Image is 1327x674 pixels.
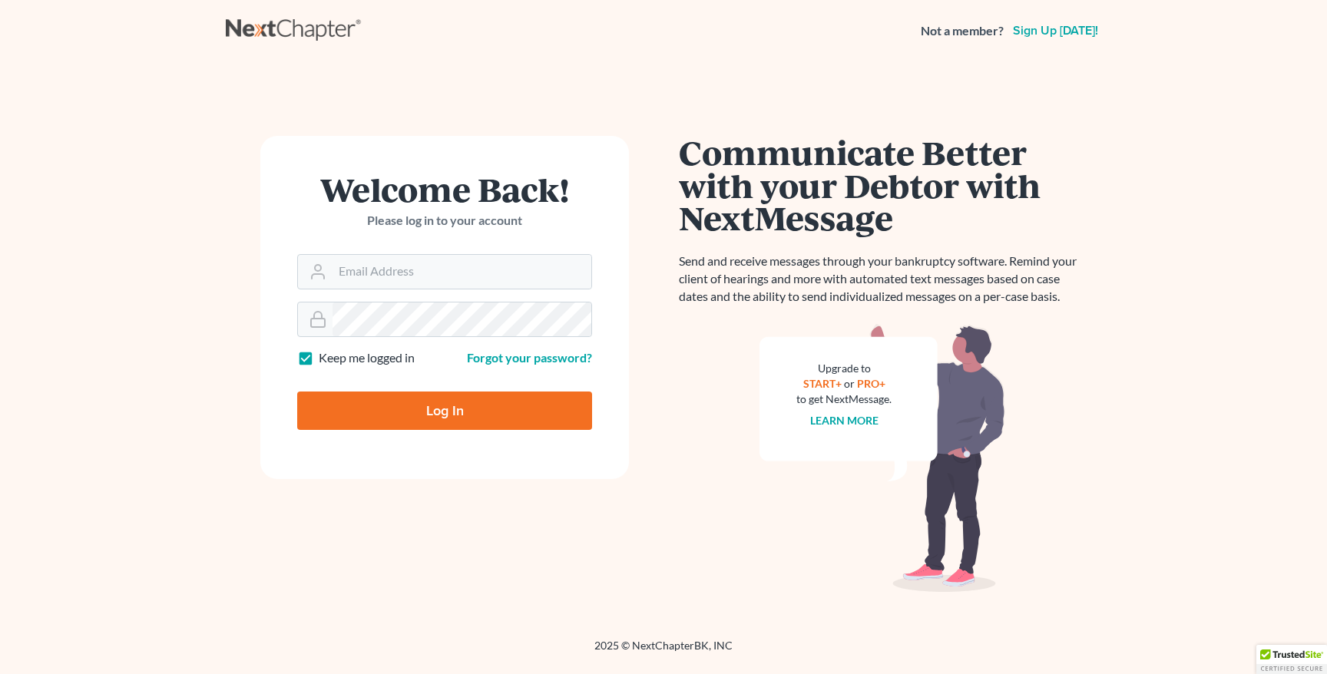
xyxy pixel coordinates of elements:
[1010,25,1101,37] a: Sign up [DATE]!
[857,377,885,390] a: PRO+
[297,212,592,230] p: Please log in to your account
[679,136,1086,234] h1: Communicate Better with your Debtor with NextMessage
[844,377,855,390] span: or
[319,349,415,367] label: Keep me logged in
[467,350,592,365] a: Forgot your password?
[810,414,879,427] a: Learn more
[796,392,892,407] div: to get NextMessage.
[333,255,591,289] input: Email Address
[679,253,1086,306] p: Send and receive messages through your bankruptcy software. Remind your client of hearings and mo...
[796,361,892,376] div: Upgrade to
[921,22,1004,40] strong: Not a member?
[297,173,592,206] h1: Welcome Back!
[803,377,842,390] a: START+
[759,324,1005,593] img: nextmessage_bg-59042aed3d76b12b5cd301f8e5b87938c9018125f34e5fa2b7a6b67550977c72.svg
[1256,645,1327,674] div: TrustedSite Certified
[297,392,592,430] input: Log In
[226,638,1101,666] div: 2025 © NextChapterBK, INC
